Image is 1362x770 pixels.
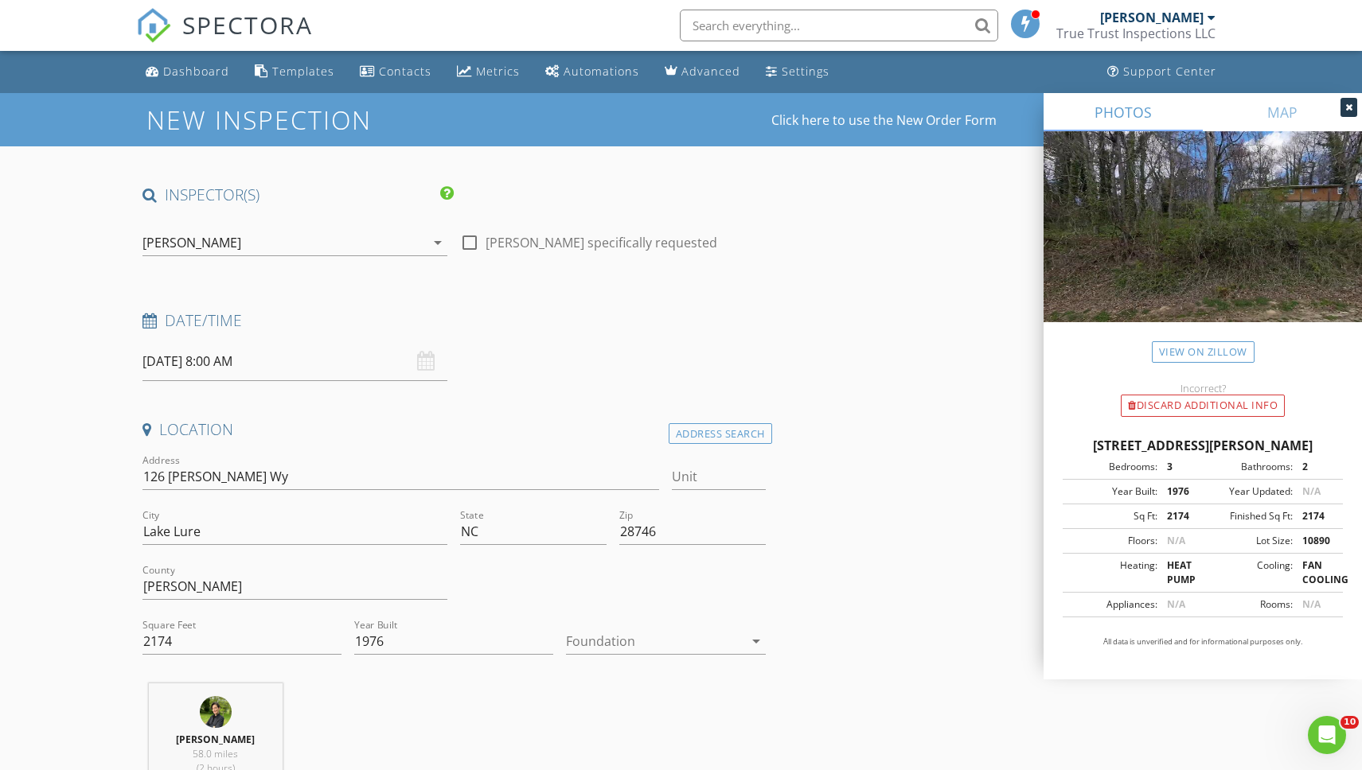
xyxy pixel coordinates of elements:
span: N/A [1302,597,1321,611]
p: All data is unverified and for informational purposes only. [1063,636,1343,647]
div: Discard Additional info [1121,395,1285,417]
img: screen_shot_20230706_at_1.41.05_pm.png [200,696,232,728]
div: 1976 [1157,484,1203,499]
h4: INSPECTOR(S) [142,185,454,205]
a: View on Zillow [1152,341,1255,363]
div: Lot Size: [1203,534,1293,548]
a: MAP [1203,93,1362,131]
span: N/A [1167,597,1185,611]
i: arrow_drop_down [747,632,766,651]
h4: Date/Time [142,310,765,331]
div: Year Built: [1067,484,1157,499]
a: Dashboard [139,57,236,87]
i: arrow_drop_down [428,233,447,252]
a: Click here to use the New Order Form [771,114,997,126]
div: Cooling: [1203,558,1293,587]
a: SPECTORA [136,21,313,55]
div: True Trust Inspections LLC [1056,25,1216,41]
strong: [PERSON_NAME] [176,733,255,746]
div: Appliances: [1067,597,1157,612]
a: Support Center [1101,57,1223,87]
div: Automations [564,64,639,79]
a: Advanced [658,57,747,87]
span: N/A [1302,484,1321,498]
div: Contacts [379,64,431,79]
span: SPECTORA [182,8,313,41]
div: Address Search [669,423,772,445]
img: streetview [1044,131,1362,360]
div: Metrics [476,64,520,79]
span: N/A [1167,534,1185,547]
div: Sq Ft: [1067,509,1157,523]
img: The Best Home Inspection Software - Spectora [136,8,171,43]
div: 3 [1157,460,1203,474]
div: HEAT PUMP [1157,558,1203,587]
a: Automations (Basic) [539,57,646,87]
a: Templates [248,57,341,87]
div: [PERSON_NAME] [1100,10,1204,25]
div: Rooms: [1203,597,1293,612]
a: Settings [759,57,836,87]
div: Bathrooms: [1203,460,1293,474]
a: Metrics [451,57,526,87]
div: [STREET_ADDRESS][PERSON_NAME] [1063,436,1343,455]
input: Select date [142,342,447,381]
div: Settings [782,64,829,79]
div: 10890 [1293,534,1338,548]
div: [PERSON_NAME] [142,235,241,250]
div: 2174 [1293,509,1338,523]
h1: New Inspection [146,106,499,134]
div: Finished Sq Ft: [1203,509,1293,523]
div: FAN COOLING [1293,558,1338,587]
div: 2 [1293,460,1338,474]
a: Contacts [353,57,438,87]
div: Heating: [1067,558,1157,587]
div: Dashboard [163,64,229,79]
div: Advanced [681,64,740,79]
iframe: Intercom live chat [1308,716,1346,754]
a: PHOTOS [1044,93,1203,131]
div: Bedrooms: [1067,460,1157,474]
div: Templates [272,64,334,79]
div: Year Updated: [1203,484,1293,499]
span: 10 [1341,716,1359,729]
div: Support Center [1123,64,1216,79]
div: Incorrect? [1044,382,1362,395]
input: Search everything... [680,10,998,41]
div: Floors: [1067,534,1157,548]
div: 2174 [1157,509,1203,523]
label: [PERSON_NAME] specifically requested [486,235,717,251]
span: 58.0 miles [193,747,238,760]
h4: Location [142,419,765,440]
